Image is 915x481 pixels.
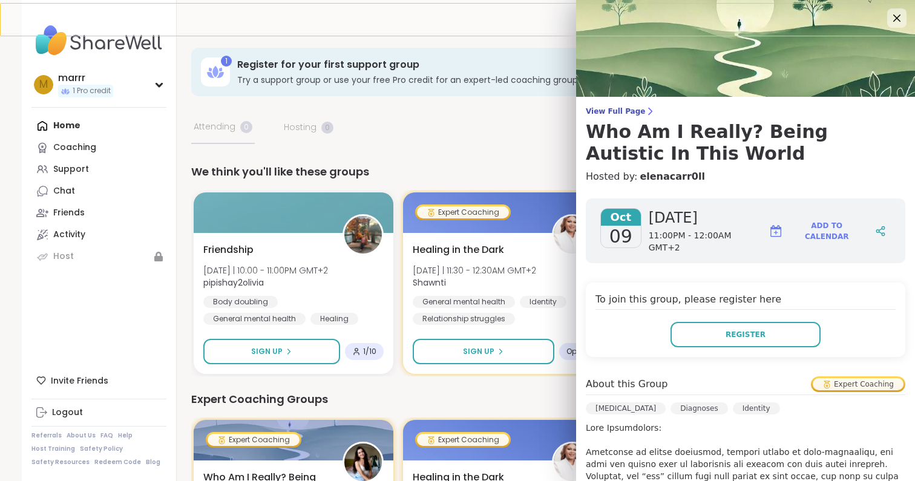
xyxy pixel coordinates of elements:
a: Help [118,431,133,440]
div: Identity [733,402,780,414]
div: Host [53,250,74,263]
div: Expert Coaching [417,206,509,218]
div: Chat [53,185,75,197]
span: Register [726,329,766,340]
div: Identity [520,296,566,308]
span: Open [566,347,586,356]
h4: About this Group [586,377,667,391]
div: [MEDICAL_DATA] [586,402,666,414]
div: General mental health [413,296,515,308]
a: Referrals [31,431,62,440]
div: Logout [52,407,83,419]
span: m [39,77,48,93]
button: Register [671,322,821,347]
div: Expert Coaching [417,434,509,446]
h3: Try a support group or use your free Pro credit for an expert-led coaching group. [237,74,743,86]
b: pipishay2olivia [203,276,264,289]
span: 09 [609,226,632,247]
div: Body doubling [203,296,278,308]
a: Coaching [31,137,166,159]
a: Host Training [31,445,75,453]
a: Activity [31,224,166,246]
span: 11:00PM - 12:00AM GMT+2 [649,230,764,254]
span: 1 / 10 [363,347,376,356]
h4: Hosted by: [586,169,905,184]
span: Add to Calendar [788,220,865,242]
a: Friends [31,202,166,224]
span: [DATE] [649,208,764,227]
button: Sign Up [413,339,554,364]
div: General mental health [203,313,306,325]
a: About Us [67,431,96,440]
span: 1 Pro credit [73,86,111,96]
a: Blog [146,458,160,466]
a: Safety Policy [80,445,123,453]
div: Healing [310,313,358,325]
a: Redeem Code [94,458,141,466]
a: Chat [31,180,166,202]
button: Add to Calendar [764,213,870,249]
div: Activity [53,229,85,241]
div: Relationship struggles [413,313,515,325]
span: Friendship [203,243,254,257]
h4: To join this group, please register here [595,292,896,310]
img: ShareWell Nav Logo [31,19,166,62]
span: [DATE] | 10:00 - 11:00PM GMT+2 [203,264,328,276]
h3: Who Am I Really? Being Autistic In This World [586,121,905,165]
div: Expert Coaching Groups [191,391,879,408]
a: Host [31,246,166,267]
img: Shawnti [554,443,591,481]
span: Sign Up [251,346,283,357]
a: Support [31,159,166,180]
div: marrr [58,71,113,85]
div: Support [53,163,89,175]
a: FAQ [100,431,113,440]
a: Logout [31,402,166,424]
div: Friends [53,207,85,219]
span: View Full Page [586,106,905,116]
div: 1 [221,56,232,67]
div: Coaching [53,142,96,154]
b: Shawnti [413,276,446,289]
h3: Register for your first support group [237,58,743,71]
img: Shawnti [554,216,591,254]
button: Sign Up [203,339,340,364]
span: Oct [601,209,641,226]
span: [DATE] | 11:30 - 12:30AM GMT+2 [413,264,536,276]
a: Safety Resources [31,458,90,466]
div: Invite Friends [31,370,166,391]
img: elenacarr0ll [344,443,382,481]
div: We think you'll like these groups [191,163,879,180]
a: elenacarr0ll [640,169,705,184]
div: Diagnoses [671,402,727,414]
img: pipishay2olivia [344,216,382,254]
img: ShareWell Logomark [769,224,783,238]
div: Expert Coaching [813,378,904,390]
span: Sign Up [463,346,494,357]
span: Healing in the Dark [413,243,504,257]
div: Expert Coaching [208,434,300,446]
a: View Full PageWho Am I Really? Being Autistic In This World [586,106,905,165]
